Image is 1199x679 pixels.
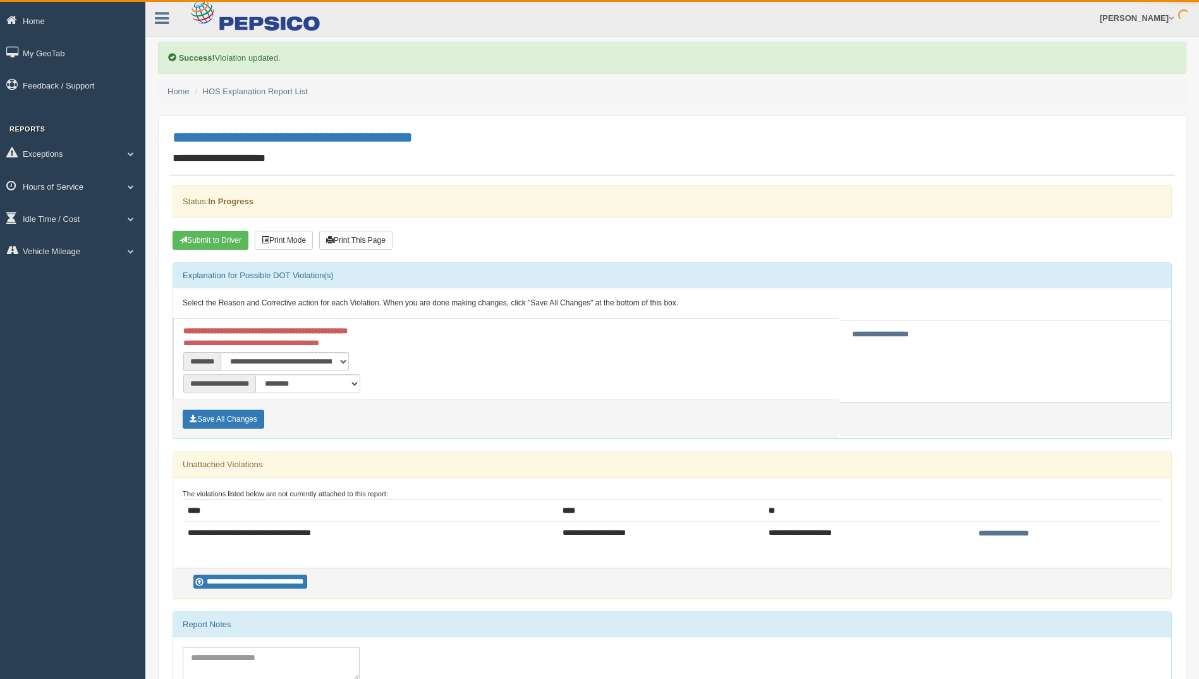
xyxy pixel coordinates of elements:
div: Select the Reason and Corrective action for each Violation. When you are done making changes, cli... [173,288,1171,319]
div: Unattached Violations [173,452,1171,477]
a: HOS Explanation Report List [203,87,308,96]
small: The violations listed below are not currently attached to this report: [183,490,388,498]
div: Explanation for Possible DOT Violation(s) [173,263,1171,288]
button: Print Mode [255,231,313,250]
strong: In Progress [208,197,253,206]
button: Print This Page [319,231,393,250]
button: Submit To Driver [173,231,248,250]
div: Status: [173,185,1172,217]
div: Report Notes [173,612,1171,637]
div: Violation updated. [158,42,1186,74]
b: Success! [179,53,215,63]
a: Home [167,87,190,96]
button: Save [183,410,264,429]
